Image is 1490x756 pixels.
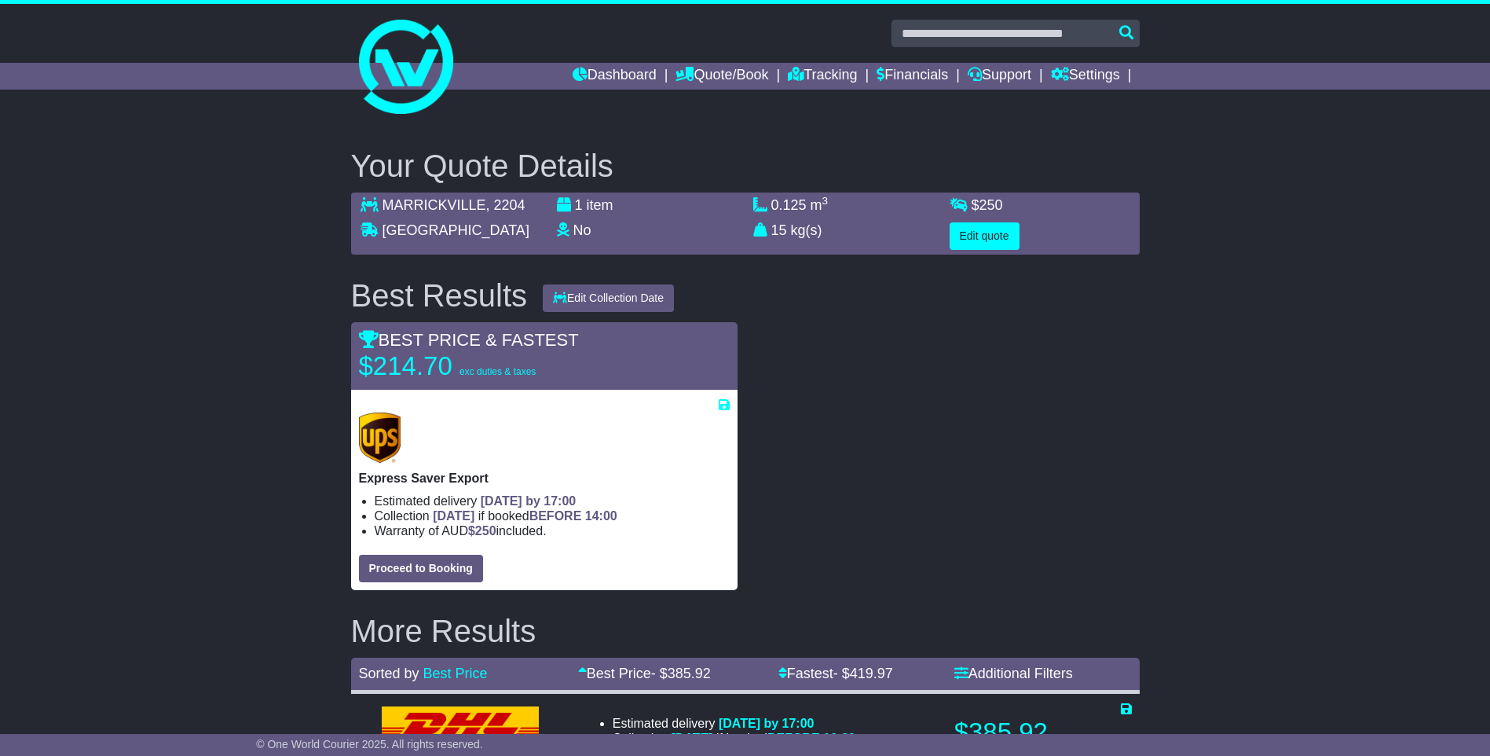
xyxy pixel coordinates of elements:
span: 1 [575,197,583,213]
a: Tracking [788,63,857,90]
span: kg(s) [791,222,822,238]
a: Best Price [423,666,488,681]
span: 0.125 [771,197,807,213]
span: if booked [672,732,855,745]
span: item [587,197,613,213]
span: MARRICKVILLE [383,197,486,213]
img: DHL: Express Worldwide Export [382,706,539,741]
span: 14:00 [585,509,617,523]
span: 15 [771,222,787,238]
span: $ [468,524,496,538]
span: 250 [475,524,496,538]
a: Financials [877,63,948,90]
a: Dashboard [573,63,657,90]
span: 16:30 [823,732,855,745]
span: [GEOGRAPHIC_DATA] [383,222,529,238]
h2: Your Quote Details [351,149,1140,183]
button: Proceed to Booking [359,555,483,582]
span: Sorted by [359,666,419,681]
a: Additional Filters [954,666,1073,681]
span: - $ [651,666,711,681]
span: m [811,197,829,213]
div: Best Results [343,278,536,313]
span: [DATE] [433,509,474,523]
span: [DATE] by 17:00 [719,717,815,730]
span: [DATE] by 17:00 [481,494,577,508]
li: Estimated delivery [375,494,730,508]
a: Support [968,63,1031,90]
a: Best Price- $385.92 [578,666,711,681]
p: $385.92 [954,717,1132,748]
span: 250 [979,197,1003,213]
span: exc duties & taxes [459,366,536,377]
a: Quote/Book [675,63,768,90]
li: Collection [375,508,730,523]
span: - $ [833,666,893,681]
span: BEST PRICE & FASTEST [359,330,579,350]
span: [DATE] [672,732,713,745]
a: Settings [1051,63,1120,90]
span: BEFORE [767,732,820,745]
img: UPS (new): Express Saver Export [359,413,401,463]
p: Express Saver Export [359,471,730,486]
span: if booked [433,509,617,523]
span: $ [972,197,1003,213]
span: , 2204 [486,197,525,213]
span: BEFORE [529,509,582,523]
h2: More Results [351,614,1140,648]
span: No [573,222,591,238]
button: Edit Collection Date [543,284,674,312]
span: © One World Courier 2025. All rights reserved. [256,738,483,750]
span: 419.97 [850,666,893,681]
li: Estimated delivery [613,716,855,731]
span: exc duties & taxes [1055,732,1131,743]
p: $214.70 [359,350,555,382]
span: 385.92 [668,666,711,681]
sup: 3 [822,195,829,207]
li: Collection [613,731,855,746]
button: Edit quote [950,222,1020,250]
li: Warranty of AUD included. [375,523,730,538]
a: Fastest- $419.97 [778,666,893,681]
